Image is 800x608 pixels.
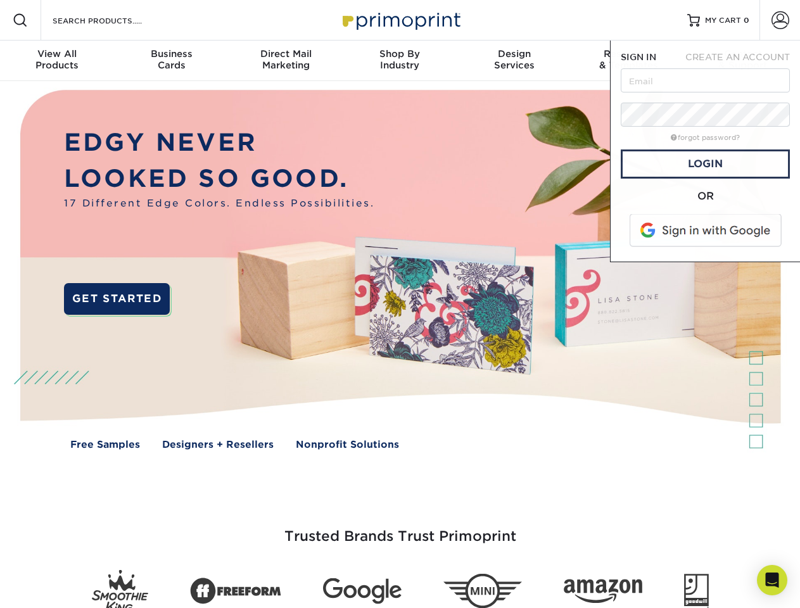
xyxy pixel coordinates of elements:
[571,48,685,71] div: & Templates
[744,16,749,25] span: 0
[621,149,790,179] a: Login
[114,48,228,71] div: Cards
[621,189,790,204] div: OR
[229,48,343,71] div: Marketing
[64,196,374,211] span: 17 Different Edge Colors. Endless Possibilities.
[296,438,399,452] a: Nonprofit Solutions
[343,48,457,71] div: Industry
[64,283,170,315] a: GET STARTED
[757,565,787,595] div: Open Intercom Messenger
[684,574,709,608] img: Goodwill
[564,579,642,604] img: Amazon
[343,48,457,60] span: Shop By
[457,41,571,81] a: DesignServices
[323,578,402,604] img: Google
[457,48,571,60] span: Design
[114,41,228,81] a: BusinessCards
[343,41,457,81] a: Shop ByIndustry
[64,125,374,161] p: EDGY NEVER
[457,48,571,71] div: Services
[229,41,343,81] a: Direct MailMarketing
[571,41,685,81] a: Resources& Templates
[162,438,274,452] a: Designers + Resellers
[114,48,228,60] span: Business
[51,13,175,28] input: SEARCH PRODUCTS.....
[685,52,790,62] span: CREATE AN ACCOUNT
[64,161,374,197] p: LOOKED SO GOOD.
[621,68,790,92] input: Email
[337,6,464,34] img: Primoprint
[30,498,771,560] h3: Trusted Brands Trust Primoprint
[229,48,343,60] span: Direct Mail
[571,48,685,60] span: Resources
[705,15,741,26] span: MY CART
[621,52,656,62] span: SIGN IN
[671,134,740,142] a: forgot password?
[70,438,140,452] a: Free Samples
[3,569,108,604] iframe: Google Customer Reviews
